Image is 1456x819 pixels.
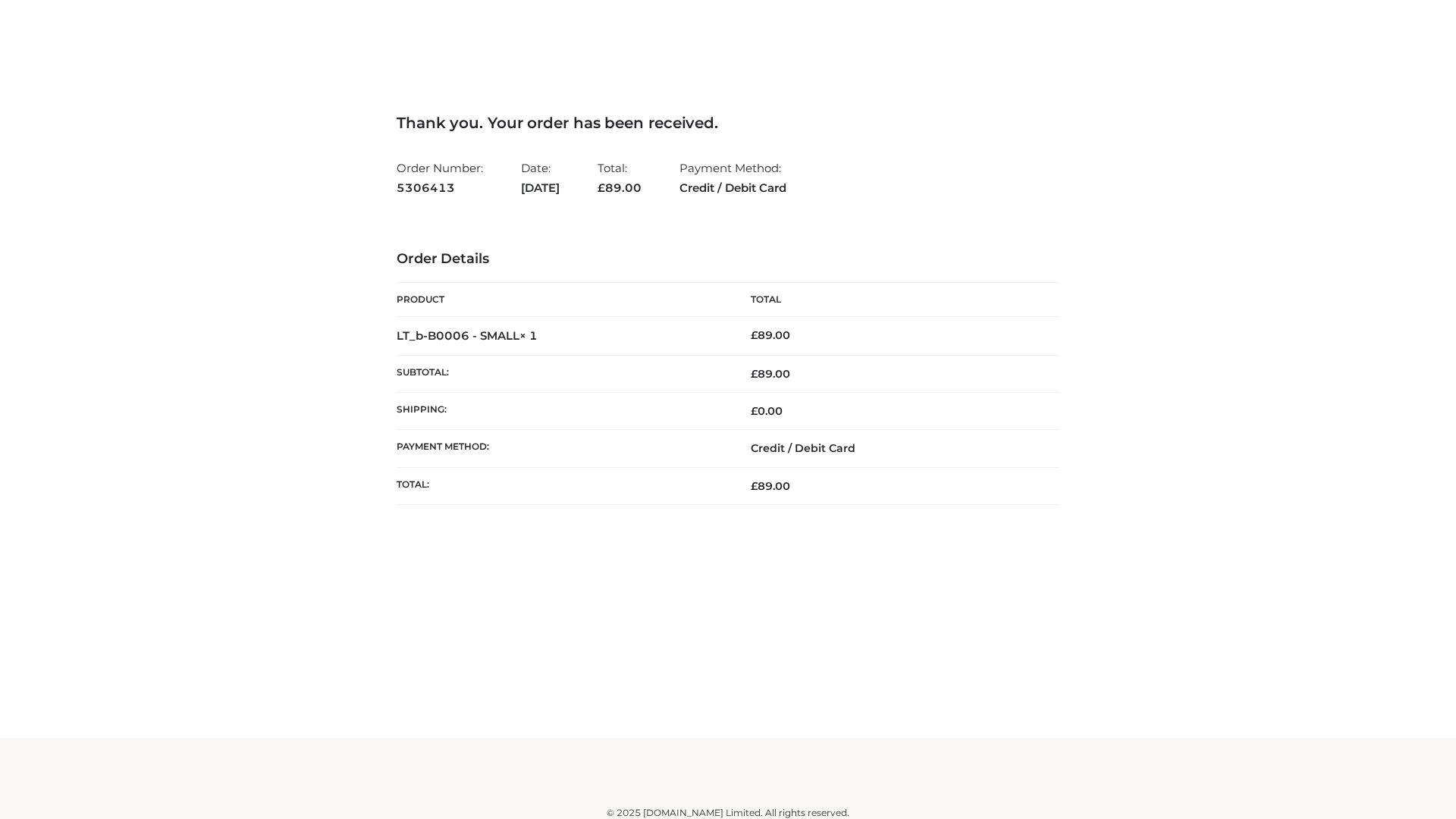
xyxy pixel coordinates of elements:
li: Order Number: [397,155,483,201]
li: Date: [521,155,560,201]
span: 89.00 [598,180,642,195]
span: 89.00 [751,367,790,381]
span: £ [751,479,758,493]
strong: LT_b-B0006 - SMALL [397,328,538,343]
strong: [DATE] [521,178,560,198]
strong: 5306413 [397,178,483,198]
h3: Thank you. Your order has been received. [397,114,1059,132]
strong: Credit / Debit Card [679,178,786,198]
span: 89.00 [751,479,790,493]
bdi: 0.00 [751,404,783,418]
strong: × 1 [519,328,538,343]
span: £ [751,404,758,418]
li: Total: [598,155,642,201]
th: Payment method: [397,430,728,467]
span: £ [751,367,758,381]
th: Shipping: [397,393,728,430]
bdi: 89.00 [751,328,790,342]
th: Total [728,283,1059,317]
th: Product [397,283,728,317]
span: £ [751,328,758,342]
th: Total: [397,467,728,504]
h3: Order Details [397,251,1059,268]
td: Credit / Debit Card [728,430,1059,467]
span: £ [598,180,605,195]
li: Payment Method: [679,155,786,201]
th: Subtotal: [397,355,728,392]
